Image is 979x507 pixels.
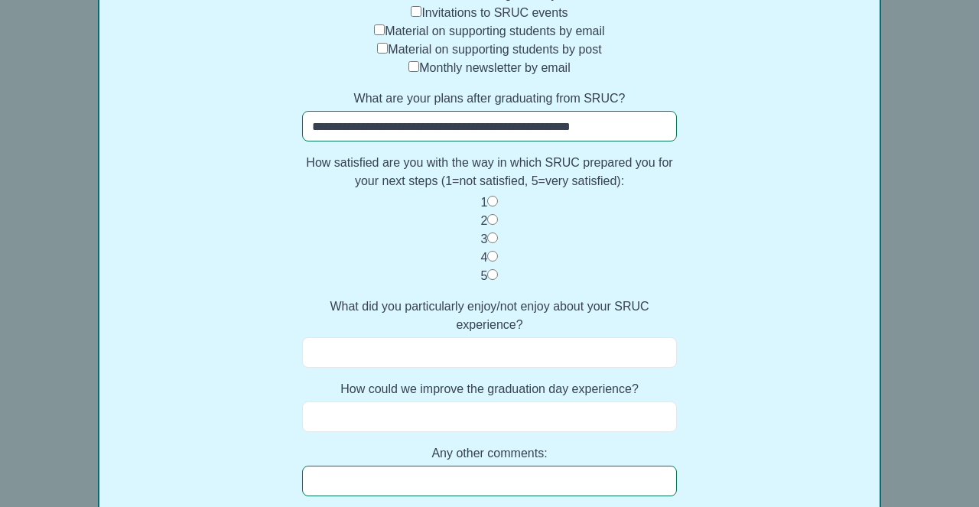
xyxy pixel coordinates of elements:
[481,196,488,209] label: 1
[388,43,601,56] label: Material on supporting students by post
[385,24,604,37] label: Material on supporting students by email
[419,61,570,74] label: Monthly newsletter by email
[302,154,677,190] label: How satisfied are you with the way in which SRUC prepared you for your next steps (1=not satisfie...
[481,251,488,264] label: 4
[302,380,677,398] label: How could we improve the graduation day experience?
[481,232,488,245] label: 3
[302,89,677,108] label: What are your plans after graduating from SRUC?
[481,269,488,282] label: 5
[302,444,677,463] label: Any other comments:
[302,297,677,334] label: What did you particularly enjoy/not enjoy about your SRUC experience?
[421,6,568,19] label: Invitations to SRUC events
[481,214,488,227] label: 2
